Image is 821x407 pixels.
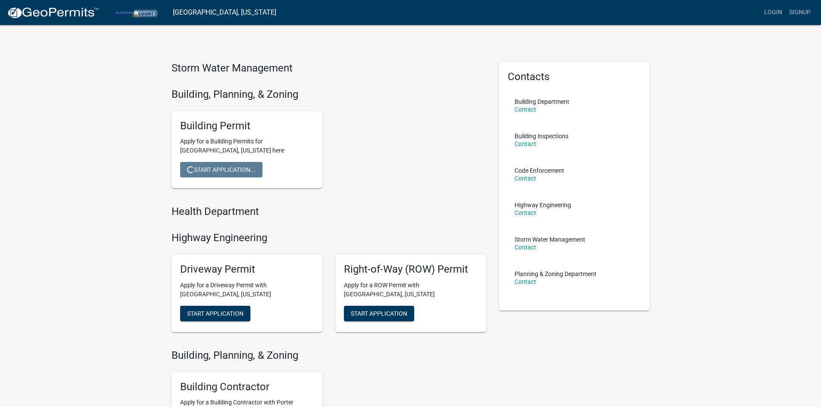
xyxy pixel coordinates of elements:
[351,310,407,317] span: Start Application
[187,310,243,317] span: Start Application
[180,120,314,132] h5: Building Permit
[508,71,641,83] h5: Contacts
[786,4,814,21] a: Signup
[344,263,478,276] h5: Right-of-Way (ROW) Permit
[172,349,486,362] h4: Building, Planning, & Zoning
[172,205,486,218] h4: Health Department
[344,281,478,299] p: Apply for a ROW Permit with [GEOGRAPHIC_DATA], [US_STATE]
[515,168,564,174] p: Code Enforcement
[172,62,486,75] h4: Storm Water Management
[187,166,256,173] span: Start Application...
[515,133,568,139] p: Building Inspections
[515,271,596,277] p: Planning & Zoning Department
[173,5,276,20] a: [GEOGRAPHIC_DATA], [US_STATE]
[180,306,250,321] button: Start Application
[515,278,536,285] a: Contact
[515,99,569,105] p: Building Department
[515,236,585,242] p: Storm Water Management
[106,6,166,18] img: Porter County, Indiana
[172,232,486,244] h4: Highway Engineering
[180,263,314,276] h5: Driveway Permit
[180,162,262,177] button: Start Application...
[761,4,786,21] a: Login
[515,106,536,113] a: Contact
[515,175,536,182] a: Contact
[180,381,314,393] h5: Building Contractor
[515,209,536,216] a: Contact
[344,306,414,321] button: Start Application
[172,88,486,101] h4: Building, Planning, & Zoning
[515,140,536,147] a: Contact
[180,281,314,299] p: Apply for a Driveway Permit with [GEOGRAPHIC_DATA], [US_STATE]
[180,137,314,155] p: Apply for a Building Permits for [GEOGRAPHIC_DATA], [US_STATE] here
[515,202,571,208] p: Highway Engineering
[515,244,536,251] a: Contact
